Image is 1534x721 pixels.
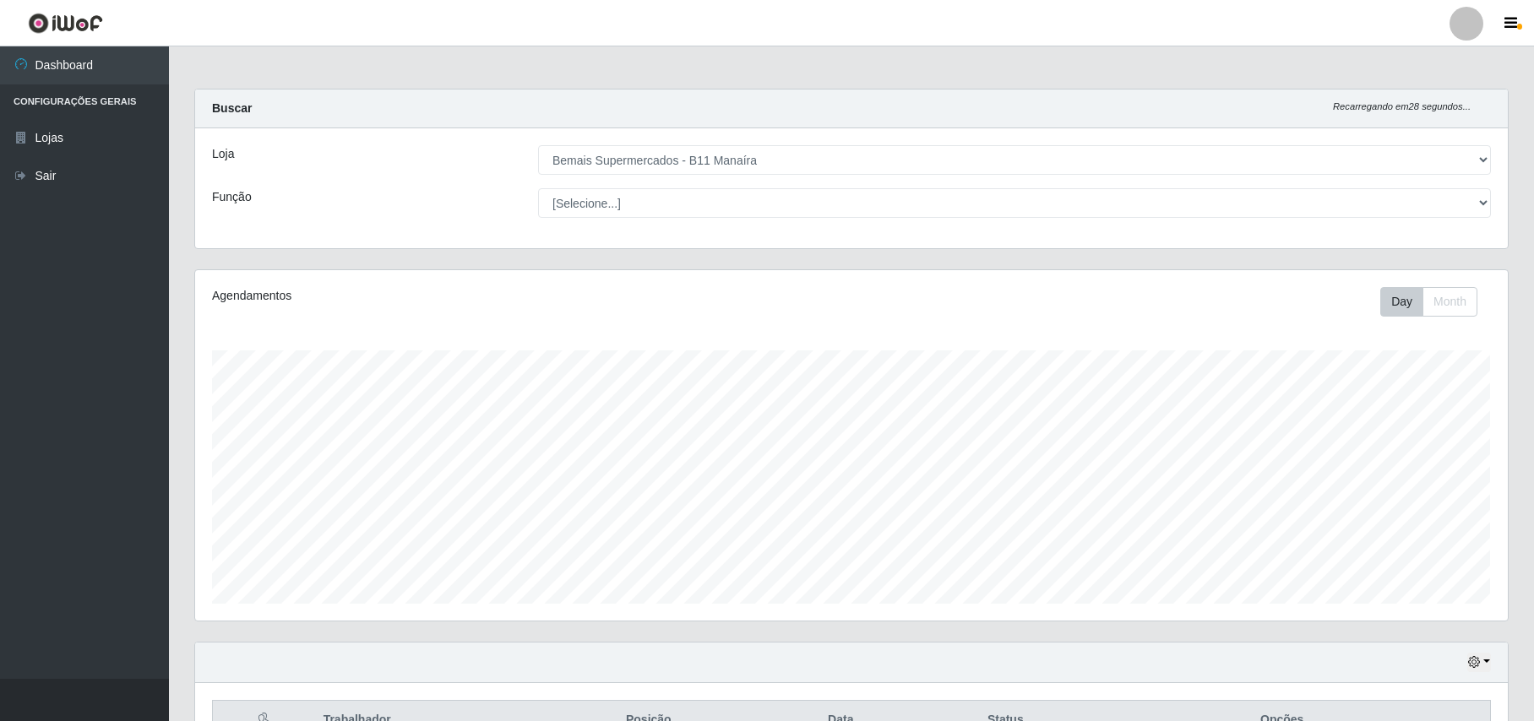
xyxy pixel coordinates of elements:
button: Day [1380,287,1423,317]
button: Month [1422,287,1477,317]
div: Toolbar with button groups [1380,287,1491,317]
strong: Buscar [212,101,252,115]
img: CoreUI Logo [28,13,103,34]
label: Função [212,188,252,206]
div: Agendamentos [212,287,730,305]
i: Recarregando em 28 segundos... [1333,101,1471,111]
label: Loja [212,145,234,163]
div: First group [1380,287,1477,317]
